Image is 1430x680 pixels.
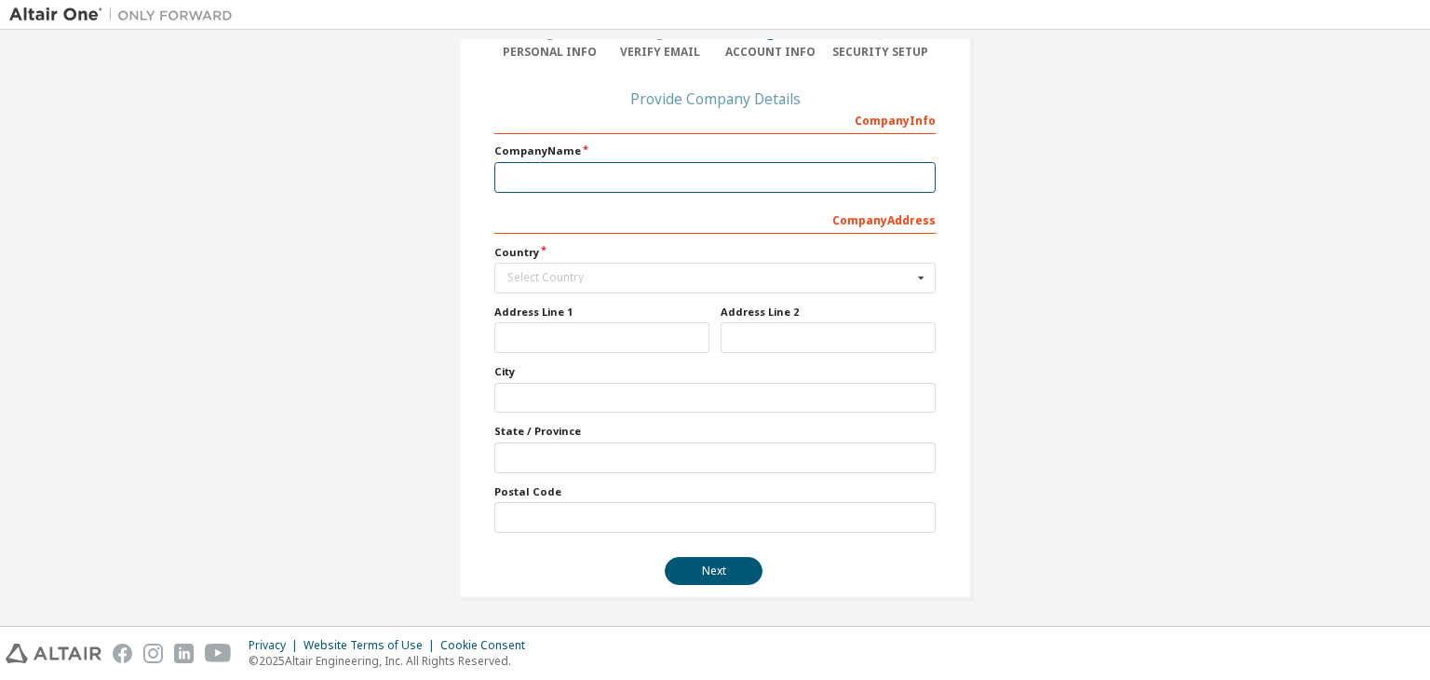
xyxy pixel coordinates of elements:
img: altair_logo.svg [6,644,101,663]
label: City [494,364,936,379]
img: Altair One [9,6,242,24]
div: Privacy [249,638,304,653]
label: Postal Code [494,484,936,499]
div: Website Terms of Use [304,638,440,653]
div: Security Setup [826,45,937,60]
div: Personal Info [494,45,605,60]
button: Next [665,557,762,585]
div: Company Info [494,104,936,134]
p: © 2025 Altair Engineering, Inc. All Rights Reserved. [249,653,536,669]
div: Account Info [715,45,826,60]
div: Select Country [507,272,912,283]
div: Verify Email [605,45,716,60]
div: Provide Company Details [494,93,936,104]
label: State / Province [494,424,936,439]
img: linkedin.svg [174,644,194,663]
label: Country [494,245,936,260]
img: instagram.svg [143,644,163,663]
label: Company Name [494,143,936,158]
img: youtube.svg [205,644,232,663]
label: Address Line 1 [494,305,709,320]
img: facebook.svg [113,644,132,663]
div: Cookie Consent [440,638,536,653]
label: Address Line 2 [721,305,936,320]
div: Company Address [494,204,936,234]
